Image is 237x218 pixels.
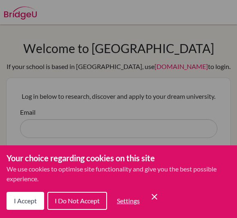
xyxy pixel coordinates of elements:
[7,152,230,164] h3: Your choice regarding cookies on this site
[55,197,100,205] span: I Do Not Accept
[117,197,140,205] span: Settings
[110,193,146,209] button: Settings
[7,164,230,184] p: We use cookies to optimise site functionality and give you the best possible experience.
[150,192,159,202] button: Save and close
[14,197,37,205] span: I Accept
[47,192,107,210] button: I Do Not Accept
[7,192,44,210] button: I Accept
